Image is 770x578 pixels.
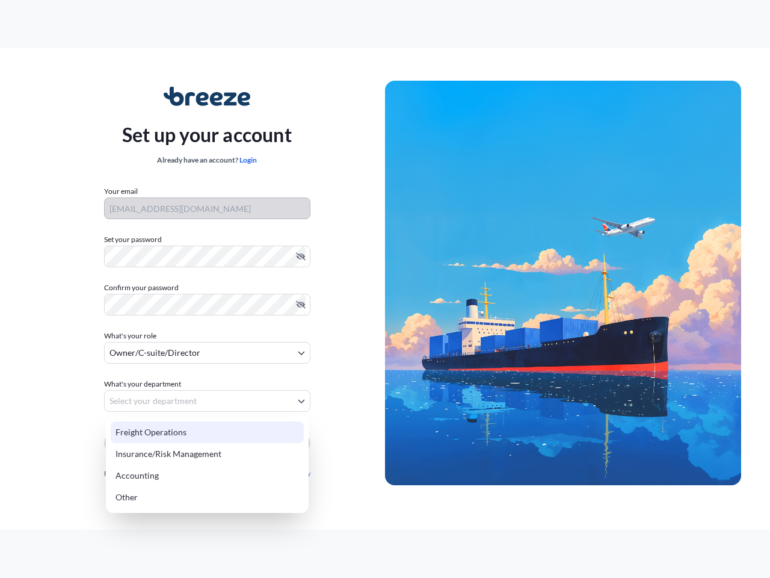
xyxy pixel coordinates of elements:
[111,465,304,486] div: Accounting
[296,300,306,309] button: Hide password
[111,486,304,508] div: Other
[111,421,304,443] div: Freight Operations
[296,252,306,261] button: Hide password
[111,443,304,465] div: Insurance/Risk Management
